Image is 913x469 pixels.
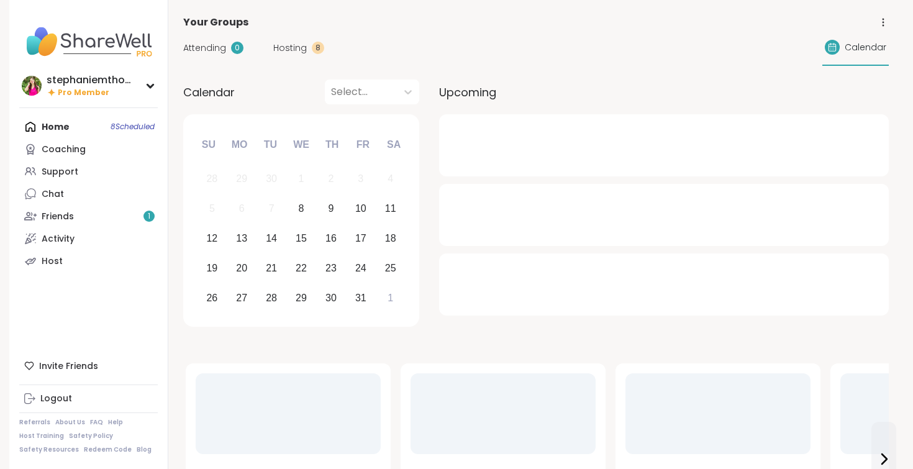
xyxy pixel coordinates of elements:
span: Calendar [845,41,886,54]
div: 14 [266,230,277,247]
a: Help [108,418,123,427]
a: Coaching [19,138,158,160]
div: Not available Thursday, October 2nd, 2025 [318,166,345,193]
div: Not available Saturday, October 4th, 2025 [377,166,404,193]
div: 29 [236,170,247,187]
a: Host [19,250,158,272]
div: Choose Tuesday, October 21st, 2025 [258,255,285,281]
span: Calendar [183,84,235,101]
div: 1 [299,170,304,187]
div: Chat [42,188,64,201]
a: Logout [19,388,158,410]
div: 5 [209,200,215,217]
div: 25 [385,260,396,276]
div: Choose Thursday, October 16th, 2025 [318,225,345,252]
div: 23 [325,260,337,276]
div: Choose Thursday, October 9th, 2025 [318,196,345,222]
div: Mo [225,131,253,158]
div: 8 [299,200,304,217]
div: Host [42,255,63,268]
div: Choose Tuesday, October 28th, 2025 [258,285,285,311]
div: Choose Sunday, October 12th, 2025 [199,225,225,252]
div: Choose Thursday, October 23rd, 2025 [318,255,345,281]
div: Not available Tuesday, October 7th, 2025 [258,196,285,222]
div: Choose Friday, October 31st, 2025 [347,285,374,311]
div: stephaniemthoma [47,73,140,87]
span: Upcoming [439,84,496,101]
div: Choose Monday, October 27th, 2025 [229,285,255,311]
div: Sa [380,131,407,158]
div: Logout [40,393,72,405]
div: Tu [257,131,284,158]
a: Referrals [19,418,50,427]
div: Choose Tuesday, October 14th, 2025 [258,225,285,252]
div: Choose Wednesday, October 29th, 2025 [288,285,315,311]
div: 15 [296,230,307,247]
a: Redeem Code [84,445,132,454]
div: Su [195,131,222,158]
div: 13 [236,230,247,247]
span: Pro Member [58,88,109,98]
div: 20 [236,260,247,276]
div: Choose Monday, October 20th, 2025 [229,255,255,281]
div: 4 [388,170,393,187]
div: month 2025-10 [197,164,405,312]
div: Choose Sunday, October 26th, 2025 [199,285,225,311]
div: 29 [296,289,307,306]
div: 28 [206,170,217,187]
div: 6 [239,200,245,217]
div: 0 [231,42,243,54]
div: Choose Friday, October 24th, 2025 [347,255,374,281]
div: Choose Sunday, October 19th, 2025 [199,255,225,281]
div: 1 [388,289,393,306]
div: Choose Friday, October 17th, 2025 [347,225,374,252]
div: Choose Saturday, October 11th, 2025 [377,196,404,222]
div: 8 [312,42,324,54]
div: Choose Friday, October 10th, 2025 [347,196,374,222]
div: 27 [236,289,247,306]
div: Choose Monday, October 13th, 2025 [229,225,255,252]
div: Th [319,131,346,158]
div: 7 [269,200,275,217]
div: Coaching [42,143,86,156]
div: Activity [42,233,75,245]
div: Support [42,166,78,178]
span: Attending [183,42,226,55]
span: Hosting [273,42,307,55]
div: 19 [206,260,217,276]
a: Friends1 [19,205,158,227]
a: FAQ [90,418,103,427]
div: 21 [266,260,277,276]
div: 26 [206,289,217,306]
div: 10 [355,200,366,217]
div: Choose Thursday, October 30th, 2025 [318,285,345,311]
div: 9 [328,200,334,217]
div: 3 [358,170,363,187]
div: Choose Wednesday, October 8th, 2025 [288,196,315,222]
div: We [288,131,315,158]
div: 12 [206,230,217,247]
div: 30 [266,170,277,187]
div: Not available Monday, September 29th, 2025 [229,166,255,193]
div: Not available Wednesday, October 1st, 2025 [288,166,315,193]
div: Not available Monday, October 6th, 2025 [229,196,255,222]
div: Invite Friends [19,355,158,377]
div: Choose Saturday, October 18th, 2025 [377,225,404,252]
div: 2 [328,170,334,187]
div: Choose Wednesday, October 15th, 2025 [288,225,315,252]
span: 1 [148,211,150,222]
a: About Us [55,418,85,427]
div: 22 [296,260,307,276]
div: 18 [385,230,396,247]
a: Host Training [19,432,64,440]
a: Activity [19,227,158,250]
div: Friends [42,211,74,223]
div: 16 [325,230,337,247]
a: Chat [19,183,158,205]
img: ShareWell Nav Logo [19,20,158,63]
div: Not available Sunday, October 5th, 2025 [199,196,225,222]
div: 11 [385,200,396,217]
a: Support [19,160,158,183]
div: Choose Saturday, October 25th, 2025 [377,255,404,281]
div: Choose Wednesday, October 22nd, 2025 [288,255,315,281]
